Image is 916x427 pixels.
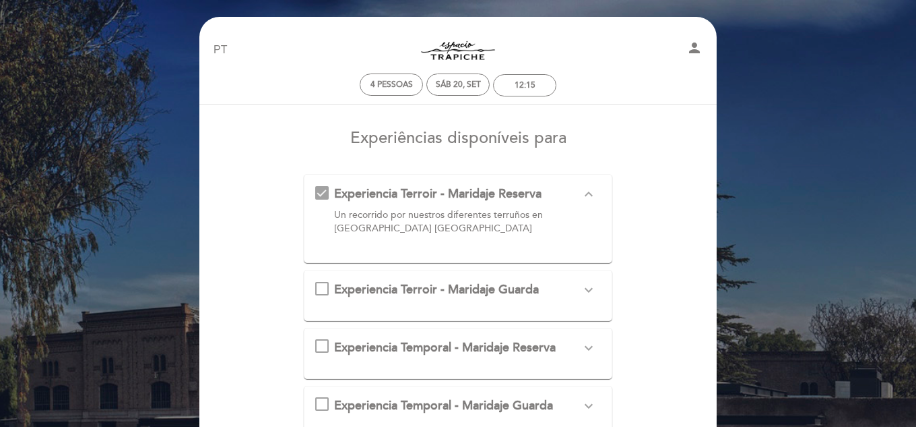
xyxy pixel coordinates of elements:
[577,397,601,415] button: expand_more
[334,282,539,297] span: Experiencia Terroir - Maridaje Guarda
[334,340,556,355] span: Experiencia Temporal - Maridaje Reserva
[581,186,597,202] i: expand_less
[686,40,702,56] i: person
[334,208,581,235] div: Un recorrido por nuestros diferentes terruños en [GEOGRAPHIC_DATA] [GEOGRAPHIC_DATA]
[350,128,566,148] span: Experiências disponíveis para
[374,32,542,69] a: Espacio Trapiche
[315,397,601,415] md-checkbox: Experiencia Temporal - Maridaje Guarda expand_more Un recorrido por la historia de Mendoza desde ...
[436,80,481,90] div: Sáb 20, set
[370,80,413,90] span: 4 pessoas
[515,80,535,90] div: 12:15
[315,281,601,299] md-checkbox: Experiencia Terroir - Maridaje Guarda expand_more Un recorrido por nuestros diferentes terruños e...
[581,340,597,356] i: expand_more
[334,398,553,413] span: Experiencia Temporal - Maridaje Guarda
[334,186,542,201] span: Experiencia Terroir - Maridaje Reserva
[315,339,601,357] md-checkbox: Experiencia Temporal - Maridaje Reserva expand_more Un recorrido por la historia de Mendoza desde...
[577,186,601,203] button: expand_less
[581,398,597,414] i: expand_more
[577,281,601,299] button: expand_more
[577,339,601,357] button: expand_more
[686,40,702,61] button: person
[315,186,601,241] md-checkbox: Experiencia Terroir - Maridaje Reserva expand_more Un recorrido por nuestros diferentes terruños ...
[581,282,597,298] i: expand_more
